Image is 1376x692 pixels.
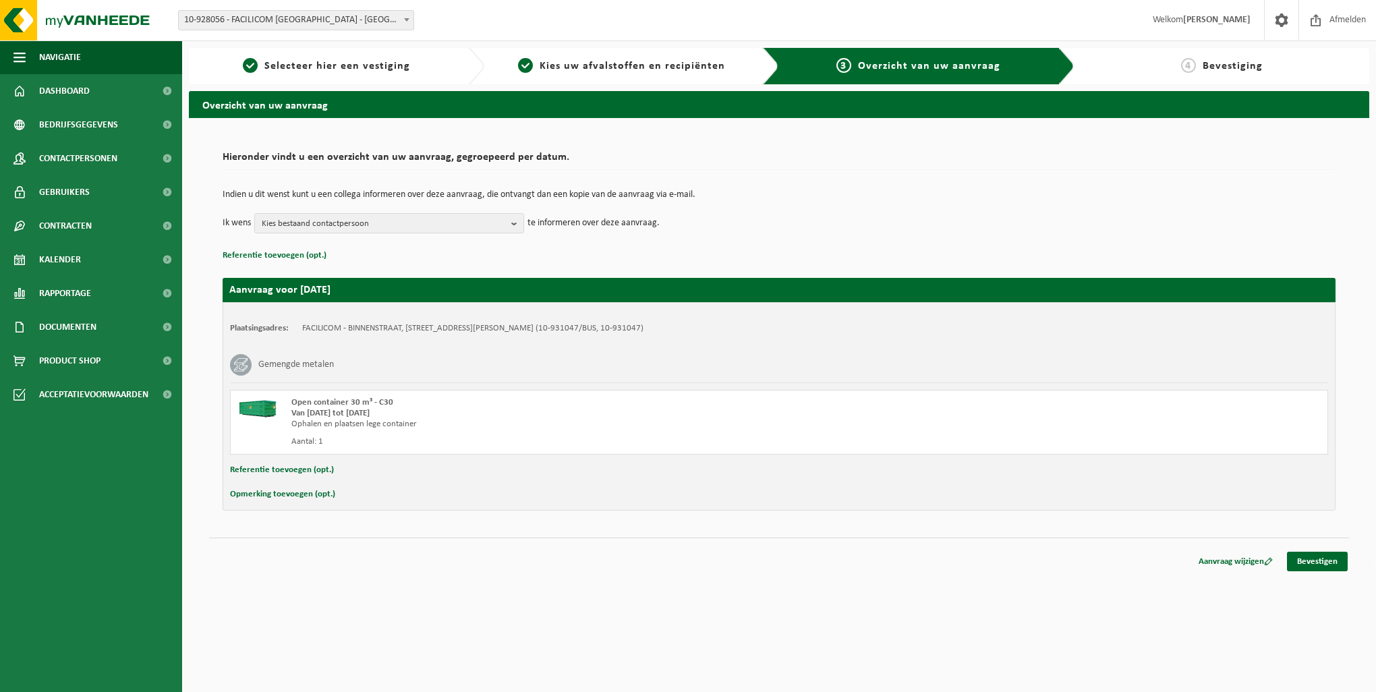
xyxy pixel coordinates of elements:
[196,58,457,74] a: 1Selecteer hier een vestiging
[39,243,81,277] span: Kalender
[39,40,81,74] span: Navigatie
[1188,552,1283,571] a: Aanvraag wijzigen
[223,247,326,264] button: Referentie toevoegen (opt.)
[230,324,289,333] strong: Plaatsingsadres:
[39,344,101,378] span: Product Shop
[179,11,413,30] span: 10-928056 - FACILICOM NV - ANTWERPEN
[39,74,90,108] span: Dashboard
[254,213,524,233] button: Kies bestaand contactpersoon
[39,310,96,344] span: Documenten
[527,213,660,233] p: te informeren over deze aanvraag.
[229,285,331,295] strong: Aanvraag voor [DATE]
[237,397,278,417] img: HK-XC-30-GN-00.png
[1183,15,1251,25] strong: [PERSON_NAME]
[189,91,1369,117] h2: Overzicht van uw aanvraag
[39,277,91,310] span: Rapportage
[39,378,148,411] span: Acceptatievoorwaarden
[39,108,118,142] span: Bedrijfsgegevens
[1287,552,1348,571] a: Bevestigen
[39,209,92,243] span: Contracten
[291,436,833,447] div: Aantal: 1
[230,486,335,503] button: Opmerking toevoegen (opt.)
[518,58,533,73] span: 2
[291,398,393,407] span: Open container 30 m³ - C30
[264,61,410,71] span: Selecteer hier een vestiging
[262,214,506,234] span: Kies bestaand contactpersoon
[178,10,414,30] span: 10-928056 - FACILICOM NV - ANTWERPEN
[223,213,251,233] p: Ik wens
[540,61,725,71] span: Kies uw afvalstoffen en recipiënten
[491,58,753,74] a: 2Kies uw afvalstoffen en recipiënten
[230,461,334,479] button: Referentie toevoegen (opt.)
[223,152,1336,170] h2: Hieronder vindt u een overzicht van uw aanvraag, gegroepeerd per datum.
[858,61,1000,71] span: Overzicht van uw aanvraag
[302,323,643,334] td: FACILICOM - BINNENSTRAAT, [STREET_ADDRESS][PERSON_NAME] (10-931047/BUS, 10-931047)
[836,58,851,73] span: 3
[39,175,90,209] span: Gebruikers
[258,354,334,376] h3: Gemengde metalen
[291,419,833,430] div: Ophalen en plaatsen lege container
[291,409,370,417] strong: Van [DATE] tot [DATE]
[1181,58,1196,73] span: 4
[223,190,1336,200] p: Indien u dit wenst kunt u een collega informeren over deze aanvraag, die ontvangt dan een kopie v...
[39,142,117,175] span: Contactpersonen
[1203,61,1263,71] span: Bevestiging
[243,58,258,73] span: 1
